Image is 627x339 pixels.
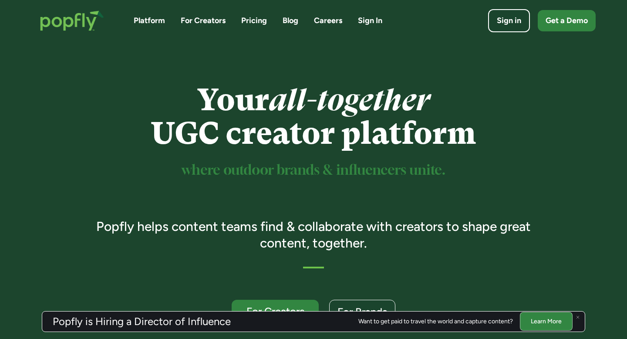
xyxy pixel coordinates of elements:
[31,2,113,40] a: home
[232,300,319,323] a: For Creators
[181,15,226,26] a: For Creators
[337,306,387,317] div: For Brands
[53,316,231,327] h3: Popfly is Hiring a Director of Influence
[283,15,298,26] a: Blog
[239,306,311,317] div: For Creators
[84,83,543,150] h1: Your UGC creator platform
[538,10,596,31] a: Get a Demo
[182,164,445,177] sup: where outdoor brands & influencers unite.
[241,15,267,26] a: Pricing
[520,312,573,331] a: Learn More
[358,318,513,325] div: Want to get paid to travel the world and capture content?
[269,82,430,118] em: all-together
[546,15,588,26] div: Get a Demo
[358,15,382,26] a: Sign In
[488,9,530,32] a: Sign in
[314,15,342,26] a: Careers
[134,15,165,26] a: Platform
[497,15,521,26] div: Sign in
[329,300,395,323] a: For Brands
[84,218,543,251] h3: Popfly helps content teams find & collaborate with creators to shape great content, together.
